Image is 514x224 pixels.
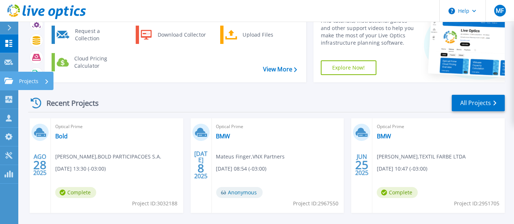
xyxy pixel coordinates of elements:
[454,199,499,208] span: Project ID: 2951705
[377,123,500,131] span: Optical Prime
[194,152,208,178] div: [DATE] 2025
[377,132,391,140] a: BMW
[216,165,267,173] span: [DATE] 08:54 (-03:00)
[216,132,230,140] a: BMW
[55,187,96,198] span: Complete
[321,60,376,75] a: Explore Now!
[355,152,369,178] div: JUN 2025
[198,165,204,171] span: 8
[377,165,427,173] span: [DATE] 10:47 (-03:00)
[216,153,285,161] span: Mateus Finger , VNX Partners
[377,187,418,198] span: Complete
[33,152,47,178] div: AGO 2025
[496,8,504,14] span: MF
[216,187,263,198] span: Anonymous
[55,132,68,140] a: Bold
[263,66,297,73] a: View More
[52,26,127,44] a: Request a Collection
[52,53,127,71] a: Cloud Pricing Calculator
[33,162,46,168] span: 28
[132,199,178,208] span: Project ID: 3032188
[377,153,466,161] span: [PERSON_NAME] , TEXTIL FARBE LTDA
[136,26,211,44] a: Download Collector
[55,165,106,173] span: [DATE] 13:30 (-03:00)
[55,153,161,161] span: [PERSON_NAME] , BOLD PARTICIPACOES S.A.
[239,27,293,42] div: Upload Files
[293,199,338,208] span: Project ID: 2967550
[71,27,125,42] div: Request a Collection
[355,162,368,168] span: 25
[154,27,209,42] div: Download Collector
[19,72,38,91] p: Projects
[216,123,340,131] span: Optical Prime
[321,17,416,46] div: Find tutorials, instructional guides and other support videos to help you make the most of your L...
[220,26,295,44] a: Upload Files
[71,55,125,70] div: Cloud Pricing Calculator
[452,95,505,111] a: All Projects
[55,123,179,131] span: Optical Prime
[28,94,109,112] div: Recent Projects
